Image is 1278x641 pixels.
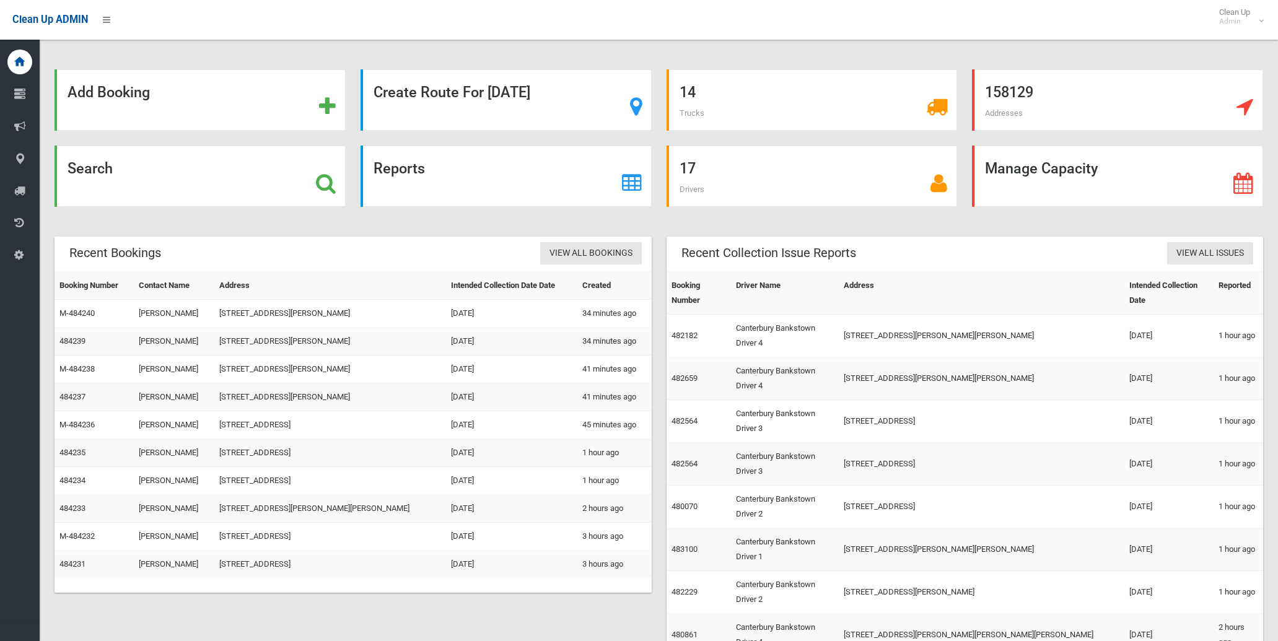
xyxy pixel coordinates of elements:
td: Canterbury Bankstown Driver 4 [731,315,839,357]
th: Intended Collection Date [1124,272,1214,315]
td: [DATE] [1124,443,1214,486]
strong: Create Route For [DATE] [374,84,530,101]
strong: Reports [374,160,425,177]
a: 482182 [672,331,698,340]
a: M-484238 [59,364,95,373]
small: Admin [1219,17,1250,26]
td: [STREET_ADDRESS] [214,551,446,578]
td: [STREET_ADDRESS] [214,411,446,439]
td: [DATE] [446,300,578,328]
td: [DATE] [1124,528,1214,571]
a: 480861 [672,630,698,639]
th: Reported [1214,272,1263,315]
a: View All Bookings [540,242,642,265]
a: M-484232 [59,531,95,541]
td: [STREET_ADDRESS] [839,400,1124,443]
td: Canterbury Bankstown Driver 1 [731,528,839,571]
td: [PERSON_NAME] [134,439,214,467]
td: [PERSON_NAME] [134,300,214,328]
td: [DATE] [446,439,578,467]
td: [PERSON_NAME] [134,495,214,523]
td: Canterbury Bankstown Driver 4 [731,357,839,400]
a: 482659 [672,373,698,383]
td: Canterbury Bankstown Driver 2 [731,571,839,614]
span: Addresses [985,108,1023,118]
a: M-484236 [59,420,95,429]
td: [PERSON_NAME] [134,383,214,411]
td: [DATE] [1124,486,1214,528]
td: [STREET_ADDRESS] [839,443,1124,486]
th: Driver Name [731,272,839,315]
a: 482564 [672,416,698,425]
a: View All Issues [1167,242,1253,265]
td: [STREET_ADDRESS] [839,486,1124,528]
td: [DATE] [446,495,578,523]
td: 1 hour ago [1214,571,1263,614]
td: 1 hour ago [577,467,651,495]
td: [DATE] [446,355,578,383]
td: [DATE] [1124,571,1214,614]
td: [STREET_ADDRESS] [214,439,446,467]
td: [STREET_ADDRESS][PERSON_NAME][PERSON_NAME] [214,495,446,523]
td: 2 hours ago [577,495,651,523]
td: 34 minutes ago [577,300,651,328]
td: [DATE] [446,551,578,578]
a: 158129 Addresses [972,69,1263,131]
td: 1 hour ago [1214,400,1263,443]
strong: 14 [680,84,696,101]
td: [STREET_ADDRESS][PERSON_NAME] [839,571,1124,614]
td: 1 hour ago [1214,357,1263,400]
td: Canterbury Bankstown Driver 3 [731,400,839,443]
td: 1 hour ago [1214,315,1263,357]
th: Created [577,272,651,300]
strong: Search [68,160,113,177]
a: 17 Drivers [667,146,958,207]
a: 480070 [672,502,698,511]
a: 484235 [59,448,85,457]
header: Recent Bookings [55,241,176,265]
td: [STREET_ADDRESS][PERSON_NAME][PERSON_NAME] [839,528,1124,571]
td: [PERSON_NAME] [134,467,214,495]
strong: 17 [680,160,696,177]
td: [DATE] [446,383,578,411]
a: 482229 [672,587,698,596]
td: 1 hour ago [1214,443,1263,486]
td: 45 minutes ago [577,411,651,439]
td: 34 minutes ago [577,328,651,355]
td: 1 hour ago [1214,528,1263,571]
span: Clean Up [1213,7,1263,26]
td: [PERSON_NAME] [134,523,214,551]
td: [DATE] [446,411,578,439]
a: 482564 [672,459,698,468]
td: [STREET_ADDRESS][PERSON_NAME][PERSON_NAME] [839,315,1124,357]
a: 484233 [59,504,85,513]
td: [DATE] [1124,400,1214,443]
a: Search [55,146,346,207]
td: [STREET_ADDRESS][PERSON_NAME][PERSON_NAME] [839,357,1124,400]
td: 3 hours ago [577,551,651,578]
span: Trucks [680,108,704,118]
td: 1 hour ago [1214,486,1263,528]
span: Drivers [680,185,704,194]
td: [STREET_ADDRESS][PERSON_NAME] [214,355,446,383]
td: [STREET_ADDRESS][PERSON_NAME] [214,383,446,411]
a: 14 Trucks [667,69,958,131]
strong: Manage Capacity [985,160,1098,177]
a: M-484240 [59,308,95,318]
td: 41 minutes ago [577,355,651,383]
th: Booking Number [667,272,731,315]
td: 3 hours ago [577,523,651,551]
a: Manage Capacity [972,146,1263,207]
th: Contact Name [134,272,214,300]
th: Address [214,272,446,300]
td: [PERSON_NAME] [134,355,214,383]
a: 484234 [59,476,85,485]
td: [STREET_ADDRESS] [214,467,446,495]
td: [DATE] [1124,357,1214,400]
td: [STREET_ADDRESS][PERSON_NAME] [214,300,446,328]
th: Address [839,272,1124,315]
th: Intended Collection Date Date [446,272,578,300]
a: Add Booking [55,69,346,131]
td: [STREET_ADDRESS][PERSON_NAME] [214,328,446,355]
th: Booking Number [55,272,134,300]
